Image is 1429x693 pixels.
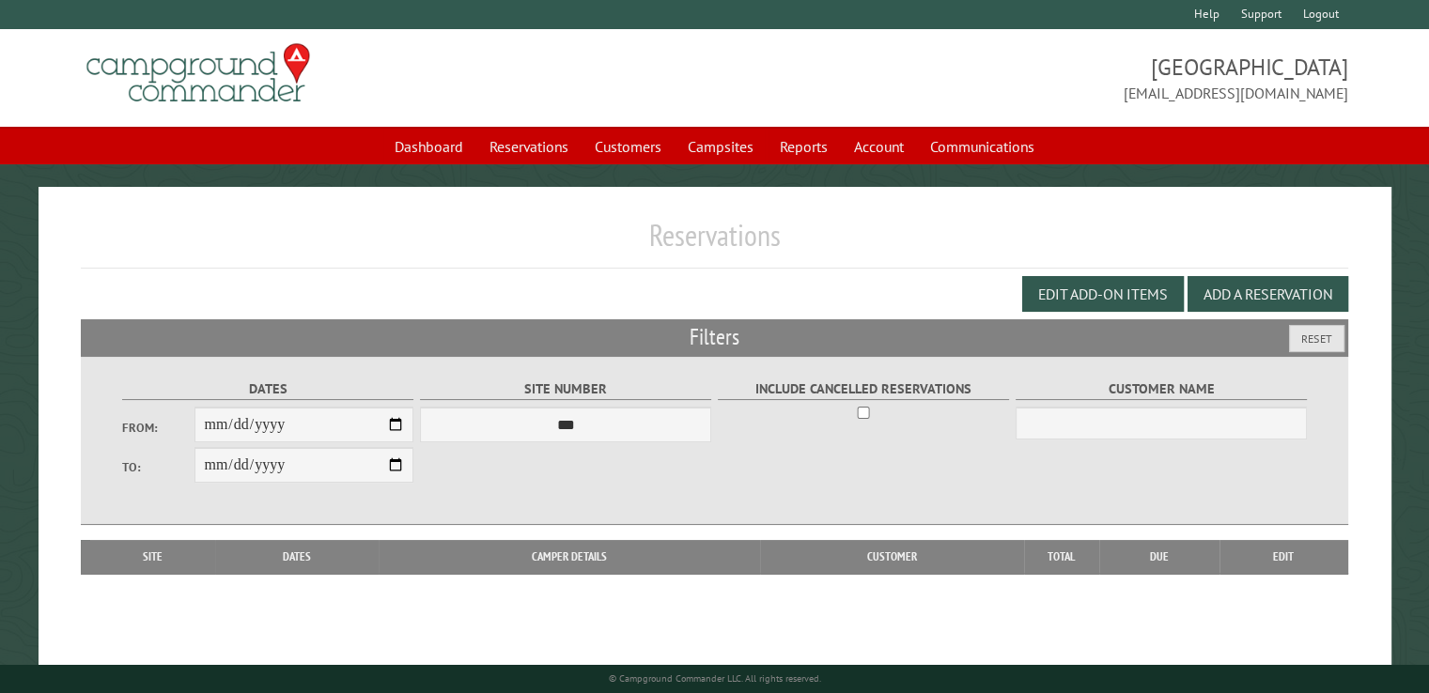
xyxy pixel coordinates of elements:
h1: Reservations [81,217,1348,269]
label: Include Cancelled Reservations [718,378,1010,400]
button: Reset [1289,325,1344,352]
th: Camper Details [379,540,760,574]
label: Dates [122,378,414,400]
a: Campsites [676,129,765,164]
a: Reservations [478,129,580,164]
label: Site Number [420,378,712,400]
h2: Filters [81,319,1348,355]
th: Dates [215,540,379,574]
small: © Campground Commander LLC. All rights reserved. [609,672,821,685]
img: Campground Commander [81,37,316,110]
a: Communications [919,129,1046,164]
th: Site [90,540,215,574]
span: [GEOGRAPHIC_DATA] [EMAIL_ADDRESS][DOMAIN_NAME] [715,52,1348,104]
label: Customer Name [1016,378,1308,400]
label: From: [122,419,195,437]
label: To: [122,458,195,476]
a: Reports [769,129,839,164]
a: Account [843,129,915,164]
th: Due [1099,540,1219,574]
th: Customer [760,540,1024,574]
a: Dashboard [383,129,474,164]
a: Customers [583,129,673,164]
button: Edit Add-on Items [1022,276,1184,312]
th: Edit [1219,540,1348,574]
button: Add a Reservation [1188,276,1348,312]
th: Total [1024,540,1099,574]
